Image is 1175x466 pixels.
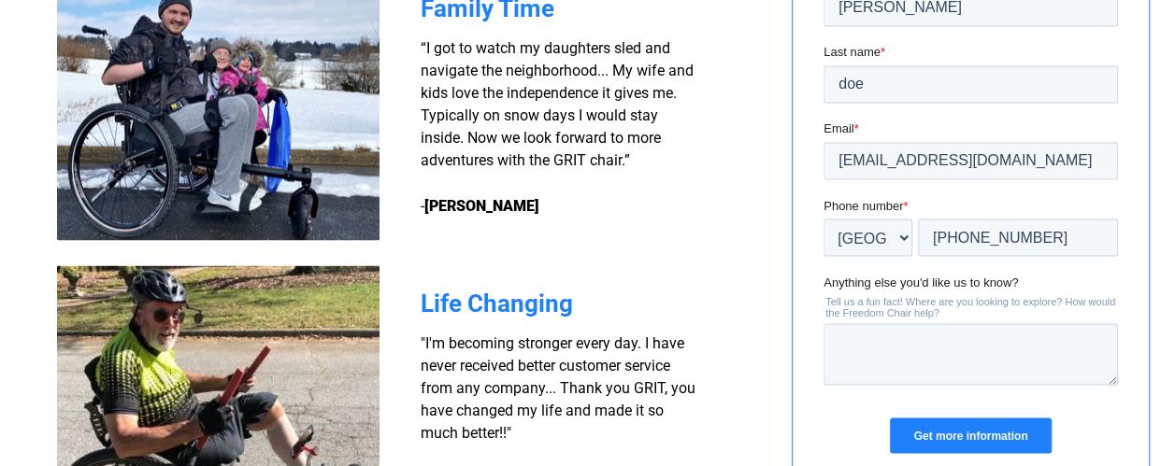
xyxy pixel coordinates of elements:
[421,39,694,214] span: “I got to watch my daughters sled and navigate the neighborhood... My wife and kids love the inde...
[421,333,695,441] span: "I'm becoming stronger every day. I have never received better customer service from any company....
[424,196,539,214] strong: [PERSON_NAME]
[421,289,573,317] span: Life Changing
